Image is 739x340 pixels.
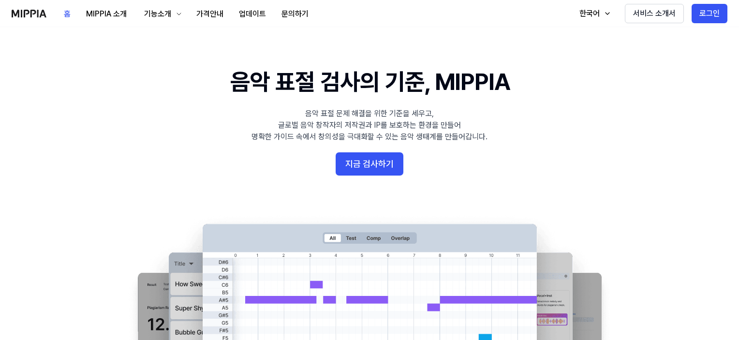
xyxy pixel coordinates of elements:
[231,0,274,27] a: 업데이트
[142,8,173,20] div: 기능소개
[56,0,78,27] a: 홈
[577,8,602,19] div: 한국어
[189,4,231,24] button: 가격안내
[78,4,134,24] button: MIPPIA 소개
[56,4,78,24] button: 홈
[251,108,488,143] div: 음악 표절 문제 해결을 위한 기준을 세우고, 글로벌 음악 창작자의 저작권과 IP를 보호하는 환경을 만들어 명확한 가이드 속에서 창의성을 극대화할 수 있는 음악 생태계를 만들어...
[625,4,684,23] button: 서비스 소개서
[230,66,509,98] h1: 음악 표절 검사의 기준, MIPPIA
[274,4,316,24] button: 문의하기
[12,10,46,17] img: logo
[336,152,403,176] button: 지금 검사하기
[231,4,274,24] button: 업데이트
[570,4,617,23] button: 한국어
[134,4,189,24] button: 기능소개
[692,4,727,23] button: 로그인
